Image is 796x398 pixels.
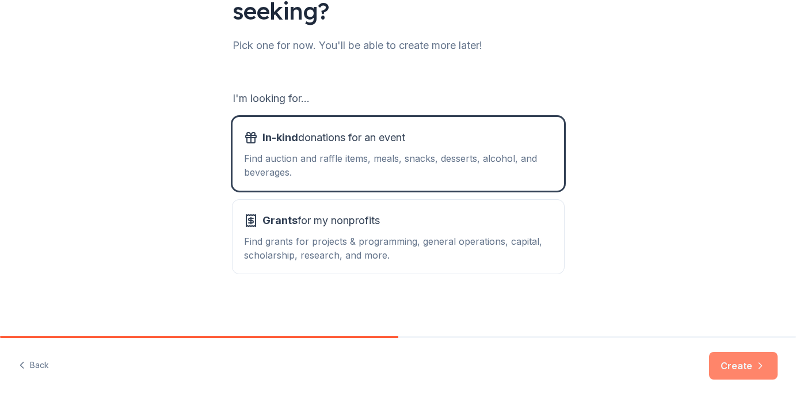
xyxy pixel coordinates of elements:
[262,128,405,147] span: donations for an event
[233,36,564,55] div: Pick one for now. You'll be able to create more later!
[233,200,564,274] button: Grantsfor my nonprofitsFind grants for projects & programming, general operations, capital, schol...
[244,151,553,179] div: Find auction and raffle items, meals, snacks, desserts, alcohol, and beverages.
[233,89,564,108] div: I'm looking for...
[244,234,553,262] div: Find grants for projects & programming, general operations, capital, scholarship, research, and m...
[18,354,49,378] button: Back
[262,211,380,230] span: for my nonprofits
[262,131,298,143] span: In-kind
[262,214,298,226] span: Grants
[709,352,778,380] button: Create
[233,117,564,191] button: In-kinddonations for an eventFind auction and raffle items, meals, snacks, desserts, alcohol, and...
